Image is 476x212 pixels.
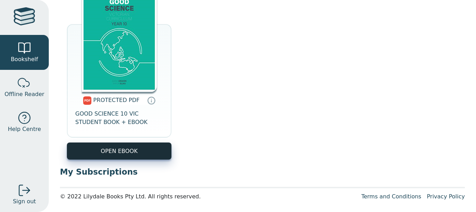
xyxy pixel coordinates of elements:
div: © 2022 Lilydale Books Pty Ltd. All rights reserved. [60,192,356,201]
span: Bookshelf [11,55,38,64]
a: Protected PDFs cannot be printed, copied or shared. They can be accessed online through Education... [147,96,155,104]
a: OPEN EBOOK [67,142,171,160]
span: Sign out [13,197,36,206]
img: pdf.svg [83,96,92,105]
span: Offline Reader [5,90,44,98]
span: Help Centre [8,125,41,133]
a: Privacy Policy [427,193,465,200]
p: My Subscriptions [60,167,465,177]
span: GOOD SCIENCE 10 VIC STUDENT BOOK + EBOOK [75,110,163,126]
span: PROTECTED PDF [93,97,140,103]
a: Terms and Conditions [361,193,421,200]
